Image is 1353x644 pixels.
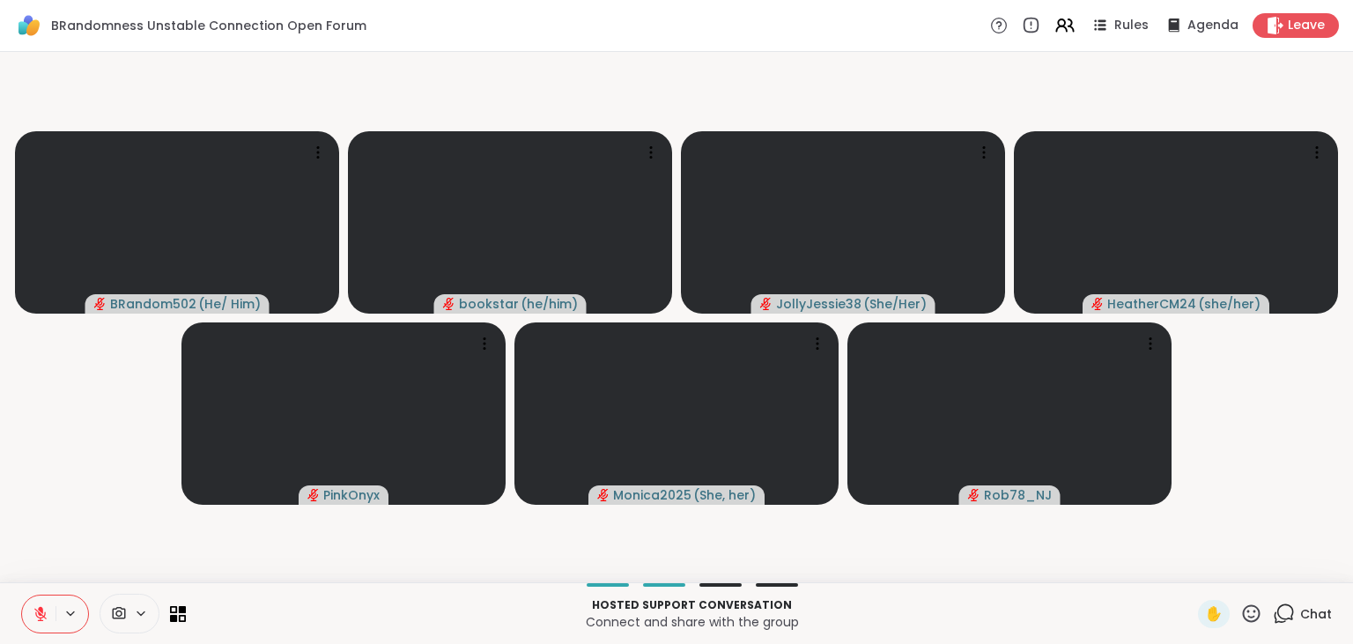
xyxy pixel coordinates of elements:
[863,295,927,313] span: ( She/Her )
[196,613,1187,631] p: Connect and share with the group
[1107,295,1196,313] span: HeatherCM24
[14,11,44,41] img: ShareWell Logomark
[1091,298,1104,310] span: audio-muted
[1300,605,1332,623] span: Chat
[760,298,773,310] span: audio-muted
[1198,295,1261,313] span: ( she/her )
[597,489,610,501] span: audio-muted
[459,295,519,313] span: bookstar
[198,295,261,313] span: ( He/ Him )
[968,489,980,501] span: audio-muted
[1187,17,1238,34] span: Agenda
[51,17,366,34] span: BRandomness Unstable Connection Open Forum
[110,295,196,313] span: BRandom502
[693,486,756,504] span: ( She, her )
[613,486,691,504] span: Monica2025
[984,486,1052,504] span: Rob78_NJ
[443,298,455,310] span: audio-muted
[196,597,1187,613] p: Hosted support conversation
[1288,17,1325,34] span: Leave
[94,298,107,310] span: audio-muted
[1205,603,1223,625] span: ✋
[521,295,578,313] span: ( he/him )
[323,486,380,504] span: PinkOnyx
[776,295,861,313] span: JollyJessie38
[1114,17,1149,34] span: Rules
[307,489,320,501] span: audio-muted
